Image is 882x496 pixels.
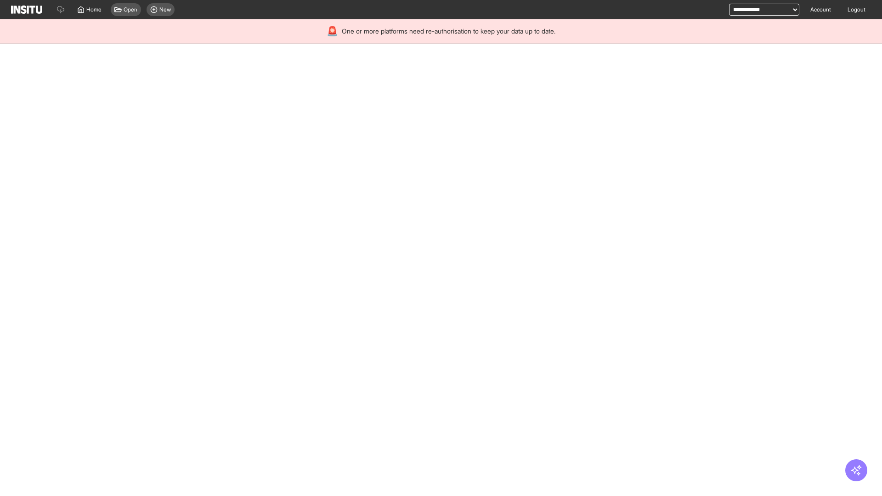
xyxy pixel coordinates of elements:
[11,6,42,14] img: Logo
[159,6,171,13] span: New
[124,6,137,13] span: Open
[327,25,338,38] div: 🚨
[342,27,555,36] span: One or more platforms need re-authorisation to keep your data up to date.
[86,6,102,13] span: Home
